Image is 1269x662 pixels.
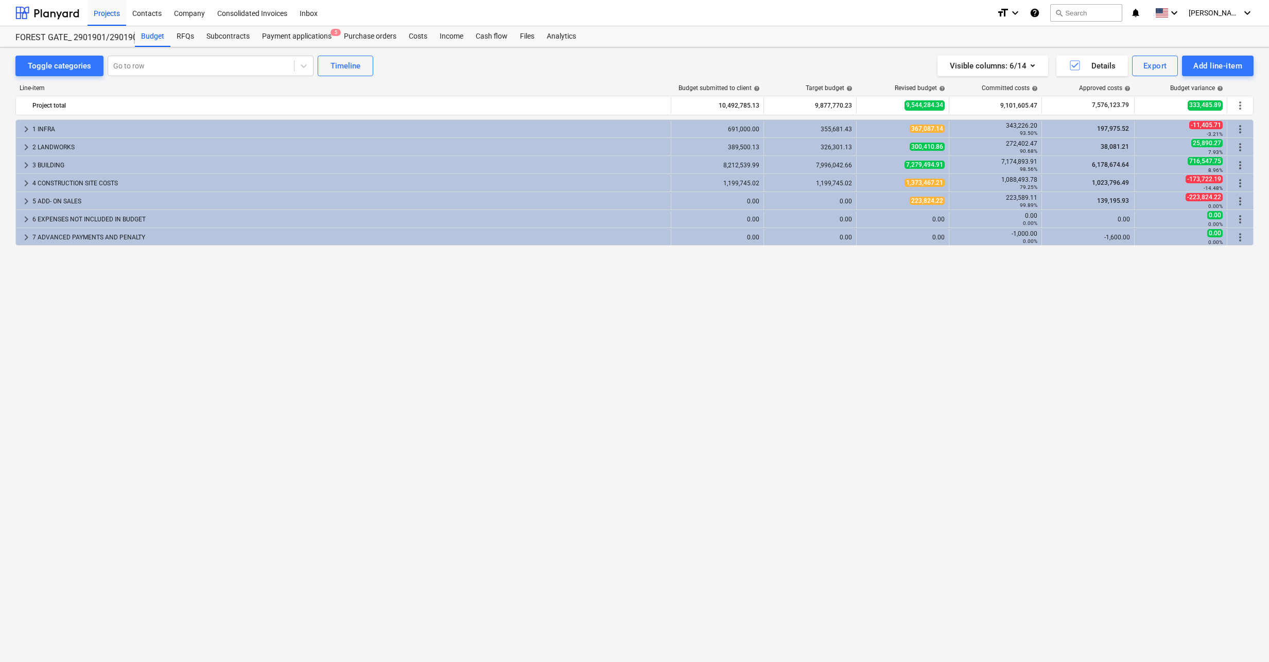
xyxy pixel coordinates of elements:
small: 8.96% [1208,167,1223,173]
a: Costs [403,26,433,47]
div: 0.00 [675,198,759,205]
div: 272,402.47 [953,140,1037,154]
div: RFQs [170,26,200,47]
span: -223,824.22 [1186,193,1223,201]
span: keyboard_arrow_right [20,231,32,243]
div: 7,996,042.66 [768,162,852,169]
span: 1,373,467.21 [905,179,945,187]
small: 0.00% [1208,203,1223,209]
div: 6 EXPENSES NOT INCLUDED IN BUDGET [32,211,667,228]
div: 0.00 [953,212,1037,227]
div: Approved costs [1079,84,1131,92]
div: 0.00 [675,216,759,223]
span: help [1122,85,1131,92]
div: 343,226.20 [953,122,1037,136]
div: Budget [135,26,170,47]
small: 99.89% [1020,202,1037,208]
span: 7,279,494.91 [905,161,945,169]
span: More actions [1234,177,1246,189]
span: search [1055,9,1063,17]
div: 4 CONSTRUCTION SITE COSTS [32,175,667,191]
div: 355,681.43 [768,126,852,133]
small: 0.00% [1023,238,1037,244]
span: 300,410.86 [910,143,945,151]
div: 0.00 [861,234,945,241]
div: Timeline [331,59,360,73]
div: Visible columns : 6/14 [950,59,1036,73]
small: 79.25% [1020,184,1037,190]
a: Income [433,26,470,47]
div: Budget variance [1170,84,1223,92]
div: Target budget [806,84,853,92]
div: Budget submitted to client [679,84,760,92]
div: 8,212,539.99 [675,162,759,169]
span: 367,087.14 [910,125,945,133]
small: 93.50% [1020,130,1037,136]
span: More actions [1234,195,1246,207]
div: 0.00 [768,234,852,241]
div: 0.00 [768,216,852,223]
div: 2 LANDWORKS [32,139,667,155]
span: 716,547.75 [1188,157,1223,165]
div: 10,492,785.13 [675,97,759,114]
div: 1,088,493.78 [953,176,1037,190]
span: 38,081.21 [1100,143,1130,150]
span: keyboard_arrow_right [20,141,32,153]
a: Payment applications5 [256,26,338,47]
span: keyboard_arrow_right [20,177,32,189]
div: 223,589.11 [953,194,1037,208]
span: 7,576,123.79 [1091,101,1130,110]
span: help [1030,85,1038,92]
span: help [1215,85,1223,92]
span: More actions [1234,213,1246,225]
div: 0.00 [1046,216,1130,223]
span: More actions [1234,231,1246,243]
button: Visible columns:6/14 [937,56,1048,76]
span: [PERSON_NAME] [1189,9,1240,17]
small: 0.00% [1208,221,1223,227]
i: keyboard_arrow_down [1168,7,1180,19]
div: Add line-item [1193,59,1242,73]
div: 9,101,605.47 [953,97,1037,114]
span: 197,975.52 [1096,125,1130,132]
span: 223,824.22 [910,197,945,205]
div: 389,500.13 [675,144,759,151]
a: Subcontracts [200,26,256,47]
a: Analytics [541,26,582,47]
span: -11,405.71 [1189,121,1223,129]
button: Add line-item [1182,56,1254,76]
i: keyboard_arrow_down [1241,7,1254,19]
div: -1,600.00 [1046,234,1130,241]
a: Cash flow [470,26,514,47]
a: Purchase orders [338,26,403,47]
button: Search [1050,4,1122,22]
span: 1,023,796.49 [1091,179,1130,186]
span: keyboard_arrow_right [20,159,32,171]
button: Toggle categories [15,56,103,76]
div: Toggle categories [28,59,91,73]
i: keyboard_arrow_down [1009,7,1021,19]
span: 139,195.93 [1096,197,1130,204]
button: Details [1056,56,1128,76]
span: help [752,85,760,92]
div: 7 ADVANCED PAYMENTS AND PENALTY [32,229,667,246]
i: format_size [997,7,1009,19]
small: -3.21% [1207,131,1223,137]
span: 9,544,284.34 [905,100,945,110]
div: Export [1143,59,1167,73]
small: -14.48% [1204,185,1223,191]
span: 25,890.27 [1191,139,1223,147]
small: 7.93% [1208,149,1223,155]
div: 0.00 [675,234,759,241]
span: help [844,85,853,92]
small: 90.68% [1020,148,1037,154]
div: 9,877,770.23 [768,97,852,114]
small: 0.00% [1208,239,1223,245]
span: More actions [1234,141,1246,153]
div: 1,199,745.02 [768,180,852,187]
